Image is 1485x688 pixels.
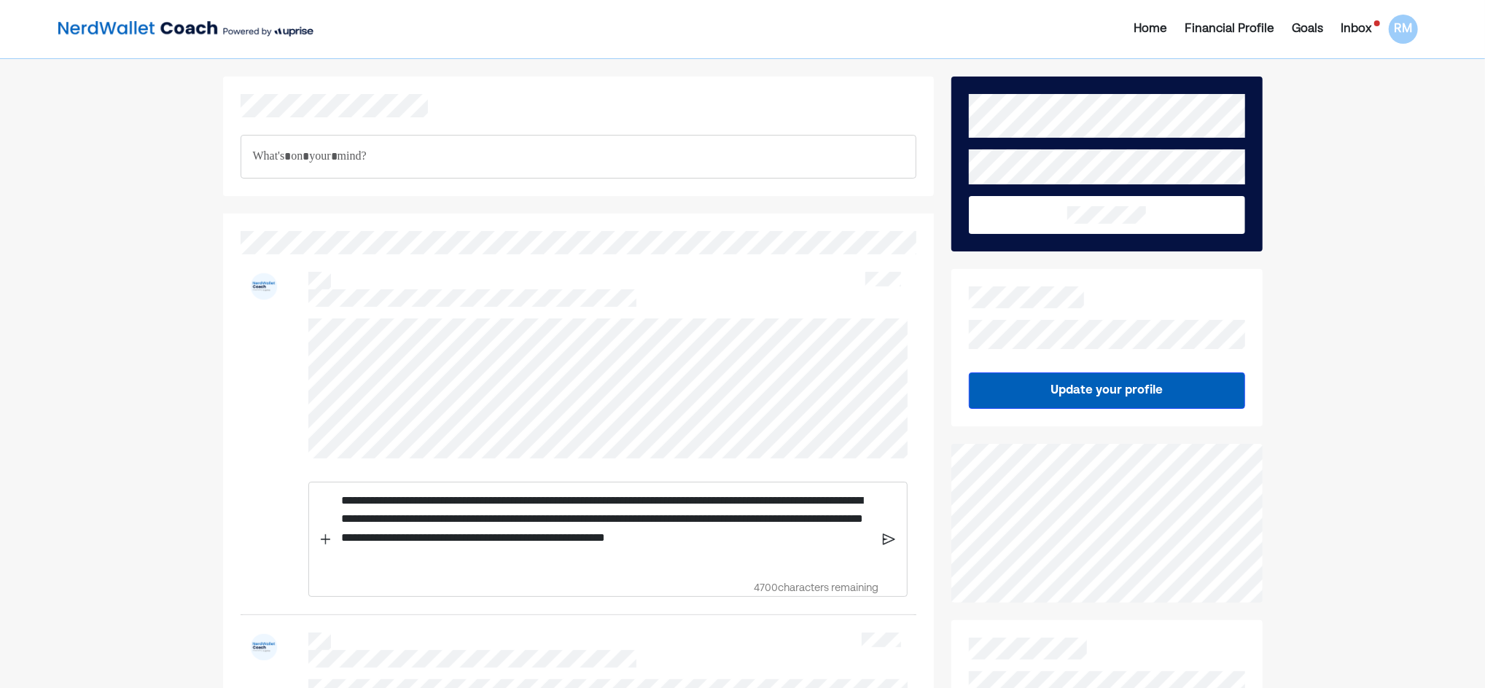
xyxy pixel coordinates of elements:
[1292,20,1323,38] div: Goals
[1185,20,1274,38] div: Financial Profile
[241,135,916,179] div: Rich Text Editor. Editing area: main
[969,372,1245,409] button: Update your profile
[1341,20,1371,38] div: Inbox
[334,580,878,596] div: 4700 characters remaining
[334,482,878,574] div: Rich Text Editor. Editing area: main
[1389,15,1418,44] div: RM
[1134,20,1167,38] div: Home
